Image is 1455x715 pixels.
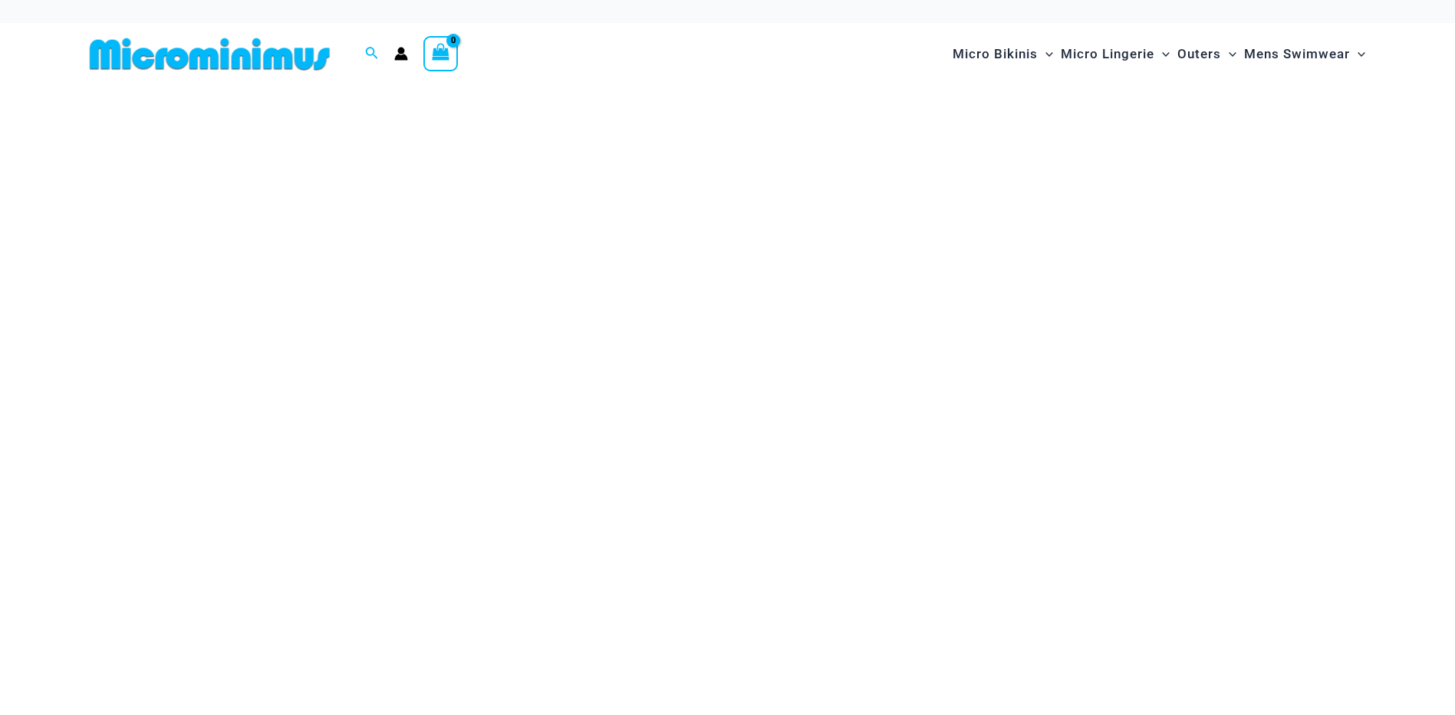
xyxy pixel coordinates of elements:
[1061,35,1154,74] span: Micro Lingerie
[1244,35,1350,74] span: Mens Swimwear
[1057,31,1174,77] a: Micro LingerieMenu ToggleMenu Toggle
[394,47,408,61] a: Account icon link
[84,37,336,71] img: MM SHOP LOGO FLAT
[949,31,1057,77] a: Micro BikinisMenu ToggleMenu Toggle
[1038,35,1053,74] span: Menu Toggle
[1154,35,1170,74] span: Menu Toggle
[1240,31,1369,77] a: Mens SwimwearMenu ToggleMenu Toggle
[1177,35,1221,74] span: Outers
[1221,35,1236,74] span: Menu Toggle
[1174,31,1240,77] a: OutersMenu ToggleMenu Toggle
[953,35,1038,74] span: Micro Bikinis
[1350,35,1365,74] span: Menu Toggle
[423,36,459,71] a: View Shopping Cart, empty
[365,44,379,64] a: Search icon link
[946,28,1372,80] nav: Site Navigation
